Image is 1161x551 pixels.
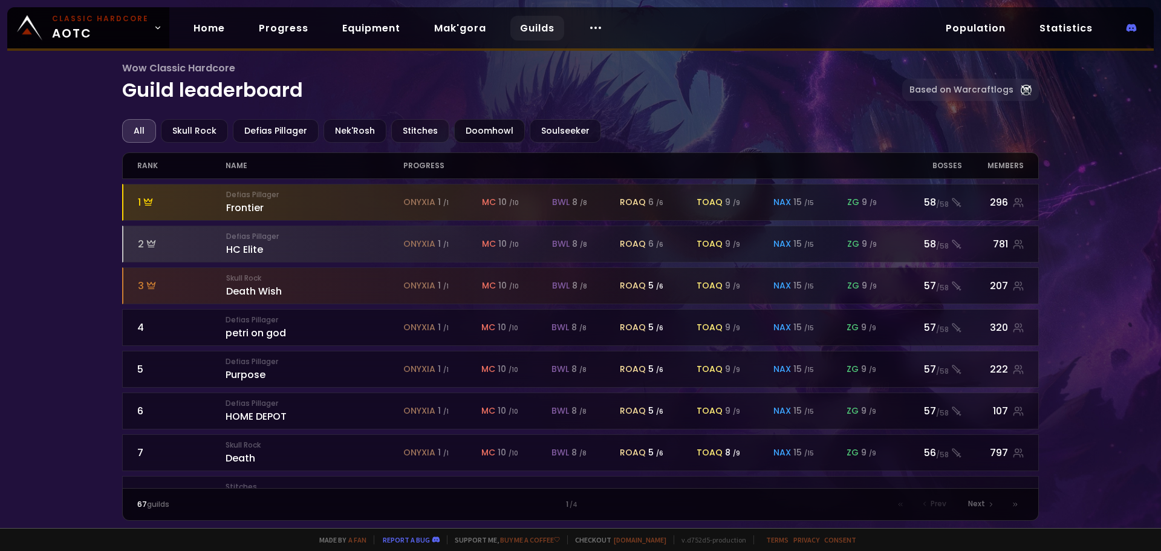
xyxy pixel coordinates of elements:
[530,119,601,143] div: Soulseeker
[509,324,518,333] small: / 10
[122,119,156,143] div: All
[226,481,403,492] small: Stitches
[733,282,740,291] small: / 9
[438,321,449,334] div: 1
[962,195,1024,210] div: 296
[962,445,1024,460] div: 797
[862,196,877,209] div: 9
[648,405,663,417] div: 5
[793,405,814,417] div: 15
[226,189,403,215] div: Frontier
[936,16,1015,41] a: Population
[443,198,449,207] small: / 1
[579,449,587,458] small: / 8
[725,238,740,250] div: 9
[648,279,663,292] div: 5
[614,535,666,544] a: [DOMAIN_NAME]
[161,119,228,143] div: Skull Rock
[773,446,791,459] span: nax
[648,363,663,376] div: 5
[122,393,1039,429] a: 6Defias PillagerHOME DEPOTonyxia 1 /1mc 10 /10bwl 8 /8roaq 5 /6toaq 9 /9nax 15 /15zg 9 /957/58107
[804,365,814,374] small: / 15
[862,279,877,292] div: 9
[403,446,435,459] span: onyxia
[869,449,876,458] small: / 9
[249,16,318,41] a: Progress
[137,403,226,419] div: 6
[438,279,449,292] div: 1
[870,282,877,291] small: / 9
[551,446,569,459] span: bwl
[137,320,226,335] div: 4
[226,273,403,284] small: Skull Rock
[438,446,449,459] div: 1
[424,16,496,41] a: Mak'gora
[656,449,663,458] small: / 6
[697,279,723,292] span: toaq
[697,238,723,250] span: toaq
[324,119,386,143] div: Nek'Rosh
[804,240,814,249] small: / 15
[510,16,564,41] a: Guilds
[936,449,949,460] small: / 58
[891,445,961,460] div: 56
[359,499,802,510] div: 1
[733,365,740,374] small: / 9
[620,279,646,292] span: roaq
[861,321,876,334] div: 9
[847,363,859,376] span: zg
[226,231,403,257] div: HC Elite
[936,282,949,293] small: / 58
[936,241,949,252] small: / 58
[891,236,962,252] div: 58
[333,16,410,41] a: Equipment
[509,198,519,207] small: / 10
[233,119,319,143] div: Defias Pillager
[122,226,1039,262] a: 2Defias PillagerHC Eliteonyxia 1 /1mc 10 /10bwl 8 /8roaq 6 /6toaq 9 /9nax 15 /15zg 9 /958/58781
[552,279,570,292] span: bwl
[226,398,403,409] small: Defias Pillager
[403,196,435,209] span: onyxia
[403,238,435,250] span: onyxia
[438,196,449,209] div: 1
[620,405,646,417] span: roaq
[773,279,791,292] span: nax
[138,236,227,252] div: 2
[482,238,496,250] span: mc
[962,153,1024,178] div: members
[498,279,519,292] div: 10
[648,238,663,250] div: 6
[226,356,403,382] div: Purpose
[122,434,1039,471] a: 7Skull RockDeathonyxia 1 /1mc 10 /10bwl 8 /8roaq 5 /6toaq 8 /9nax 15 /15zg 9 /956/58797
[674,535,746,544] span: v. d752d5 - production
[403,279,435,292] span: onyxia
[804,324,814,333] small: / 15
[733,198,740,207] small: / 9
[793,535,819,544] a: Privacy
[348,535,366,544] a: a fan
[481,363,495,376] span: mc
[620,446,646,459] span: roaq
[498,363,518,376] div: 10
[498,446,518,459] div: 10
[137,153,226,178] div: rank
[804,449,814,458] small: / 15
[570,500,577,510] small: / 4
[481,405,495,417] span: mc
[936,366,949,377] small: / 58
[656,282,663,291] small: / 6
[847,405,859,417] span: zg
[861,405,876,417] div: 9
[773,321,791,334] span: nax
[184,16,235,41] a: Home
[403,363,435,376] span: onyxia
[725,196,740,209] div: 9
[438,363,449,376] div: 1
[847,196,859,209] span: zg
[552,238,570,250] span: bwl
[122,351,1039,388] a: 5Defias PillagerPurposeonyxia 1 /1mc 10 /10bwl 8 /8roaq 5 /6toaq 9 /9nax 15 /15zg 9 /957/58222
[551,321,569,334] span: bwl
[648,321,663,334] div: 5
[656,198,663,207] small: / 6
[579,365,587,374] small: / 8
